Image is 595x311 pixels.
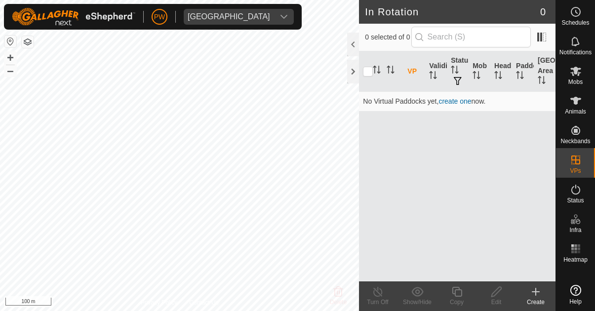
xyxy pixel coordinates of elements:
[538,78,546,85] p-sorticon: Activate to sort
[447,51,469,92] th: Status
[569,227,581,233] span: Infra
[570,168,581,174] span: VPs
[154,12,165,22] span: PW
[556,281,595,309] a: Help
[437,298,476,307] div: Copy
[476,298,516,307] div: Edit
[189,298,218,307] a: Contact Us
[469,51,490,92] th: Mob
[22,36,34,48] button: Map Layers
[534,51,555,92] th: [GEOGRAPHIC_DATA] Area
[12,8,135,26] img: Gallagher Logo
[451,67,459,75] p-sorticon: Activate to sort
[565,109,586,115] span: Animals
[274,9,294,25] div: dropdown trigger
[494,73,502,80] p-sorticon: Activate to sort
[559,49,592,55] span: Notifications
[516,73,524,80] p-sorticon: Activate to sort
[512,51,534,92] th: Paddock
[365,32,411,42] span: 0 selected of 0
[387,67,395,75] p-sorticon: Activate to sort
[411,27,531,47] input: Search (S)
[473,73,480,80] p-sorticon: Activate to sort
[397,298,437,307] div: Show/Hide
[4,36,16,47] button: Reset Map
[188,13,270,21] div: [GEOGRAPHIC_DATA]
[563,257,588,263] span: Heatmap
[365,6,540,18] h2: In Rotation
[569,299,582,305] span: Help
[4,65,16,77] button: –
[403,51,425,92] th: VP
[490,51,512,92] th: Head
[429,73,437,80] p-sorticon: Activate to sort
[373,67,381,75] p-sorticon: Activate to sort
[184,9,274,25] span: Kawhia Farm
[540,4,546,19] span: 0
[438,97,471,105] a: create one
[561,20,589,26] span: Schedules
[4,52,16,64] button: +
[568,79,583,85] span: Mobs
[141,298,178,307] a: Privacy Policy
[567,197,584,203] span: Status
[359,91,555,111] td: No Virtual Paddocks yet, now.
[516,298,555,307] div: Create
[358,298,397,307] div: Turn Off
[560,138,590,144] span: Neckbands
[425,51,447,92] th: Validity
